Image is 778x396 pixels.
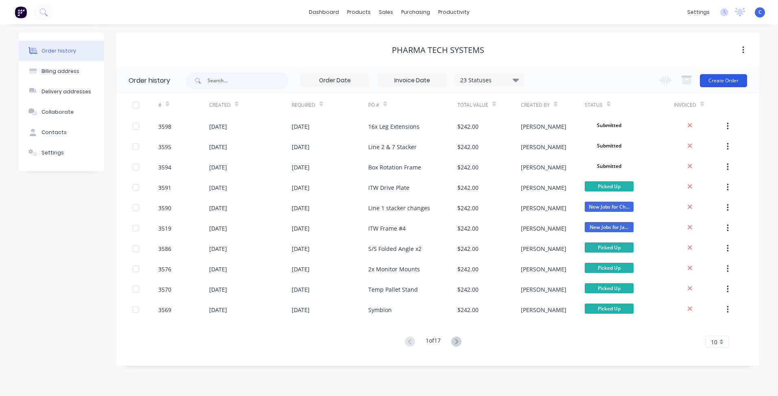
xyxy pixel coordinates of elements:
div: Settings [42,149,64,156]
div: [DATE] [209,306,227,314]
div: [DATE] [209,285,227,294]
span: Submitted [585,161,634,171]
div: [DATE] [292,163,310,172]
input: Invoice Date [378,75,446,87]
div: Pharma Tech Systems [392,45,484,55]
button: Delivery addresses [19,81,104,102]
span: Submitted [585,141,634,151]
div: Total Value [457,94,521,116]
div: Created [209,94,292,116]
div: [PERSON_NAME] [521,183,566,192]
div: 23 Statuses [455,76,524,85]
div: # [158,101,162,109]
div: $242.00 [457,163,479,172]
div: 3598 [158,122,171,131]
div: 3519 [158,224,171,233]
div: Created By [521,94,584,116]
button: Billing address [19,61,104,81]
div: Contacts [42,129,67,136]
div: [PERSON_NAME] [521,204,566,212]
span: 10 [711,338,717,346]
div: [PERSON_NAME] [521,265,566,273]
div: [DATE] [292,265,310,273]
span: New Jobs for Ja... [585,222,634,232]
span: Picked Up [585,304,634,314]
input: Order Date [301,75,369,87]
span: Submitted [585,120,634,130]
div: Invoiced [674,101,696,109]
div: Temp Pallet Stand [368,285,418,294]
div: [PERSON_NAME] [521,122,566,131]
div: sales [375,6,397,18]
div: $242.00 [457,244,479,253]
div: ITW Frame #4 [368,224,406,233]
div: Status [585,94,674,116]
div: [DATE] [209,204,227,212]
div: productivity [434,6,474,18]
div: [DATE] [292,204,310,212]
div: Status [585,101,603,109]
div: $242.00 [457,285,479,294]
div: 16x Leg Extensions [368,122,420,131]
div: [DATE] [209,143,227,151]
div: # [158,94,209,116]
div: 3576 [158,265,171,273]
div: Required [292,101,315,109]
div: PO # [368,101,379,109]
div: PO # [368,94,457,116]
div: $242.00 [457,204,479,212]
button: Collaborate [19,102,104,122]
div: [DATE] [209,163,227,172]
button: Contacts [19,122,104,143]
div: 3570 [158,285,171,294]
button: Create Order [700,74,747,87]
div: [PERSON_NAME] [521,143,566,151]
div: [PERSON_NAME] [521,244,566,253]
div: Symbion [368,306,392,314]
div: $242.00 [457,224,479,233]
div: [PERSON_NAME] [521,163,566,172]
div: [DATE] [209,244,227,253]
div: 3594 [158,163,171,172]
div: Order history [129,76,170,86]
div: [PERSON_NAME] [521,285,566,294]
div: $242.00 [457,143,479,151]
div: settings [683,6,714,18]
div: 3569 [158,306,171,314]
div: [DATE] [292,183,310,192]
div: Invoiced [674,94,725,116]
div: Line 2 & 7 Stacker [368,143,417,151]
div: [DATE] [292,244,310,253]
div: ITW Drive Plate [368,183,409,192]
div: Order history [42,47,76,55]
div: [DATE] [209,265,227,273]
div: [DATE] [292,122,310,131]
div: Total Value [457,101,488,109]
div: [DATE] [209,122,227,131]
div: $242.00 [457,306,479,314]
div: 3595 [158,143,171,151]
span: Picked Up [585,181,634,191]
span: C [758,9,762,16]
div: S/S Folded Angle x2 [368,244,422,253]
div: [PERSON_NAME] [521,306,566,314]
div: Collaborate [42,108,74,116]
div: products [343,6,375,18]
div: 3590 [158,204,171,212]
div: purchasing [397,6,434,18]
div: $242.00 [457,183,479,192]
div: Billing address [42,68,79,75]
span: New Jobs for Ch... [585,202,634,212]
input: Search... [208,73,288,89]
div: [DATE] [292,285,310,294]
span: Picked Up [585,242,634,253]
div: [PERSON_NAME] [521,224,566,233]
button: Settings [19,143,104,163]
div: 1 of 17 [426,336,441,348]
div: Created By [521,101,550,109]
div: Required [292,94,368,116]
div: Box Rotation Frame [368,163,421,172]
div: Created [209,101,231,109]
button: Order history [19,41,104,61]
div: $242.00 [457,122,479,131]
